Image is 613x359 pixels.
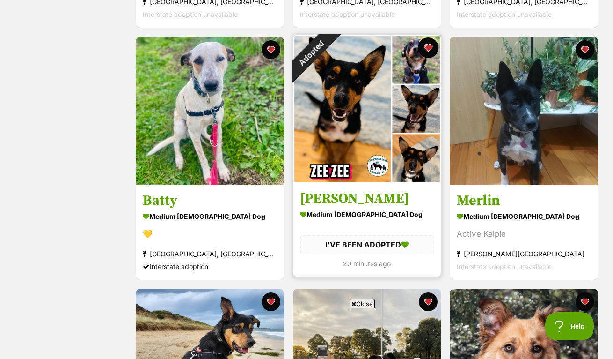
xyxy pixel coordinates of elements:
div: medium [DEMOGRAPHIC_DATA] Dog [300,208,434,221]
img: Batty [136,37,284,185]
iframe: Help Scout Beacon - Open [545,312,594,340]
div: medium [DEMOGRAPHIC_DATA] Dog [143,209,277,223]
div: 💛 [143,228,277,240]
div: I'VE BEEN ADOPTED [300,235,434,254]
a: Merlin medium [DEMOGRAPHIC_DATA] Dog Active Kelpie [PERSON_NAME][GEOGRAPHIC_DATA] Interstate adop... [450,185,598,280]
iframe: Advertisement [136,312,477,354]
img: Zee Zee [293,35,441,183]
div: [GEOGRAPHIC_DATA], [GEOGRAPHIC_DATA] [143,247,277,260]
h3: [PERSON_NAME] [300,190,434,208]
div: Active Kelpie [457,228,591,240]
span: Close [350,299,375,308]
div: [PERSON_NAME][GEOGRAPHIC_DATA] [457,247,591,260]
span: Interstate adoption unavailable [457,10,552,18]
button: favourite [576,292,594,311]
button: favourite [417,37,438,58]
h3: Merlin [457,192,591,209]
img: Merlin [450,37,598,185]
a: Adopted [293,176,441,185]
button: favourite [418,292,437,311]
button: favourite [262,40,280,59]
div: Adopted [279,22,343,85]
button: favourite [262,292,280,311]
a: Batty medium [DEMOGRAPHIC_DATA] Dog 💛 [GEOGRAPHIC_DATA], [GEOGRAPHIC_DATA] Interstate adoption fa... [136,185,284,280]
h3: Batty [143,192,277,209]
span: Interstate adoption unavailable [143,10,238,18]
span: Interstate adoption unavailable [300,10,395,18]
div: 20 minutes ago [300,258,434,270]
div: Interstate adoption [143,260,277,273]
a: [PERSON_NAME] medium [DEMOGRAPHIC_DATA] Dog I'VE BEEN ADOPTED 20 minutes ago favourite [293,183,441,277]
div: medium [DEMOGRAPHIC_DATA] Dog [457,209,591,223]
button: favourite [576,40,594,59]
span: Interstate adoption unavailable [457,262,552,270]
